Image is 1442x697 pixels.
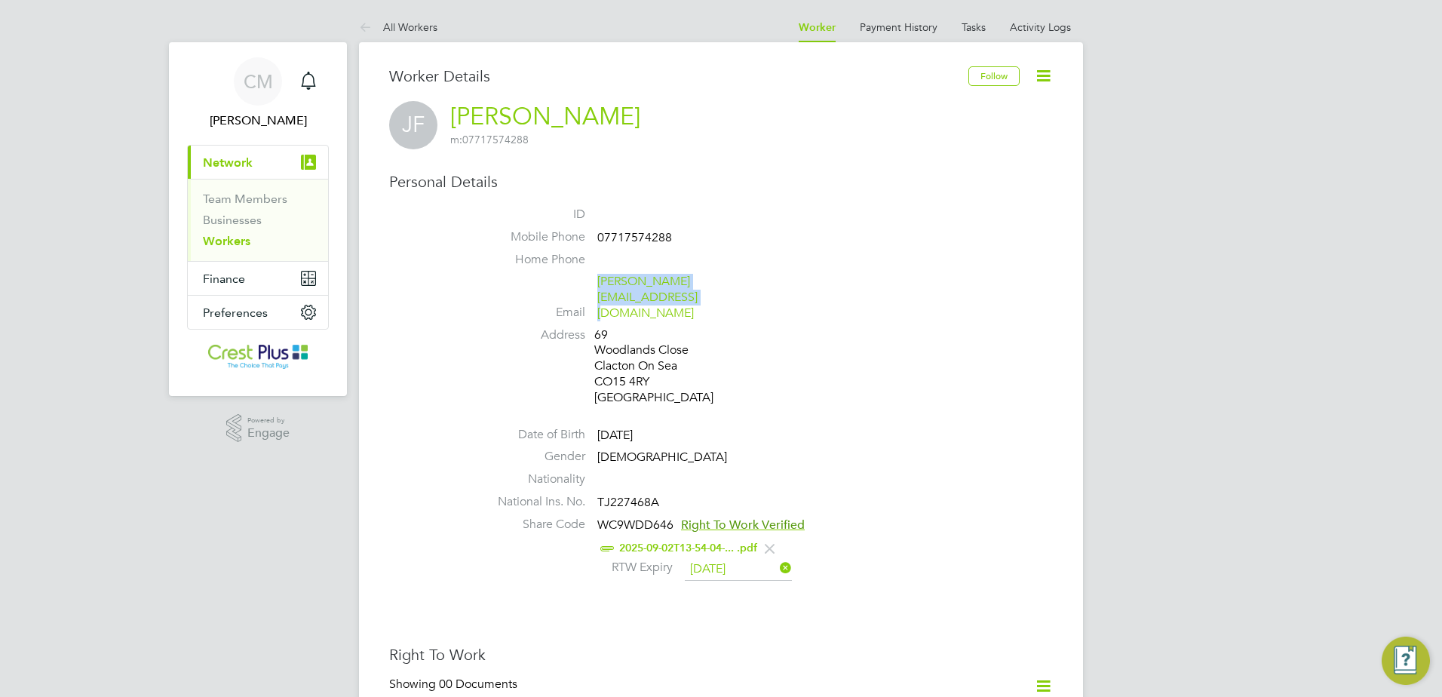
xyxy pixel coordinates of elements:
div: Network [188,179,328,261]
span: 07717574288 [597,230,672,245]
a: Go to home page [187,345,329,369]
div: 69 Woodlands Close Clacton On Sea CO15 4RY [GEOGRAPHIC_DATA] [594,327,738,406]
button: Finance [188,262,328,295]
span: Finance [203,272,245,286]
button: Follow [968,66,1020,86]
label: Home Phone [480,252,585,268]
span: Right To Work Verified [681,517,805,533]
span: m: [450,133,462,146]
button: Network [188,146,328,179]
label: ID [480,207,585,223]
nav: Main navigation [169,42,347,396]
button: Engage Resource Center [1382,637,1430,685]
a: CM[PERSON_NAME] [187,57,329,130]
label: Nationality [480,471,585,487]
div: Showing [389,677,520,692]
a: Businesses [203,213,262,227]
span: Courtney Miller [187,112,329,130]
span: WC9WDD646 [597,517,673,533]
span: Network [203,155,253,170]
label: RTW Expiry [597,560,673,576]
label: National Ins. No. [480,494,585,510]
span: TJ227468A [597,495,659,510]
label: Email [480,305,585,321]
label: Mobile Phone [480,229,585,245]
span: 07717574288 [450,133,529,146]
a: Workers [203,234,250,248]
a: Worker [799,21,836,34]
a: Payment History [860,20,937,34]
span: Powered by [247,414,290,427]
span: 00 Documents [439,677,517,692]
span: [DATE] [597,428,633,443]
span: [DEMOGRAPHIC_DATA] [597,450,727,465]
a: Team Members [203,192,287,206]
img: crestplusoperations-logo-retina.png [208,345,308,369]
a: All Workers [359,20,437,34]
span: Preferences [203,306,268,320]
h3: Worker Details [389,66,968,86]
h3: Right To Work [389,645,1053,665]
a: [PERSON_NAME] [450,102,640,131]
label: Gender [480,449,585,465]
span: CM [244,72,273,91]
label: Address [480,327,585,343]
input: Select one [685,558,792,581]
span: JF [389,101,437,149]
button: Preferences [188,296,328,329]
a: Tasks [962,20,986,34]
h3: Personal Details [389,172,1053,192]
a: Activity Logs [1010,20,1071,34]
a: [PERSON_NAME][EMAIL_ADDRESS][DOMAIN_NAME] [597,274,698,321]
span: Engage [247,427,290,440]
label: Date of Birth [480,427,585,443]
a: 2025-09-02T13-54-04-... .pdf [619,542,757,554]
label: Share Code [480,517,585,533]
a: Powered byEngage [226,414,290,443]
